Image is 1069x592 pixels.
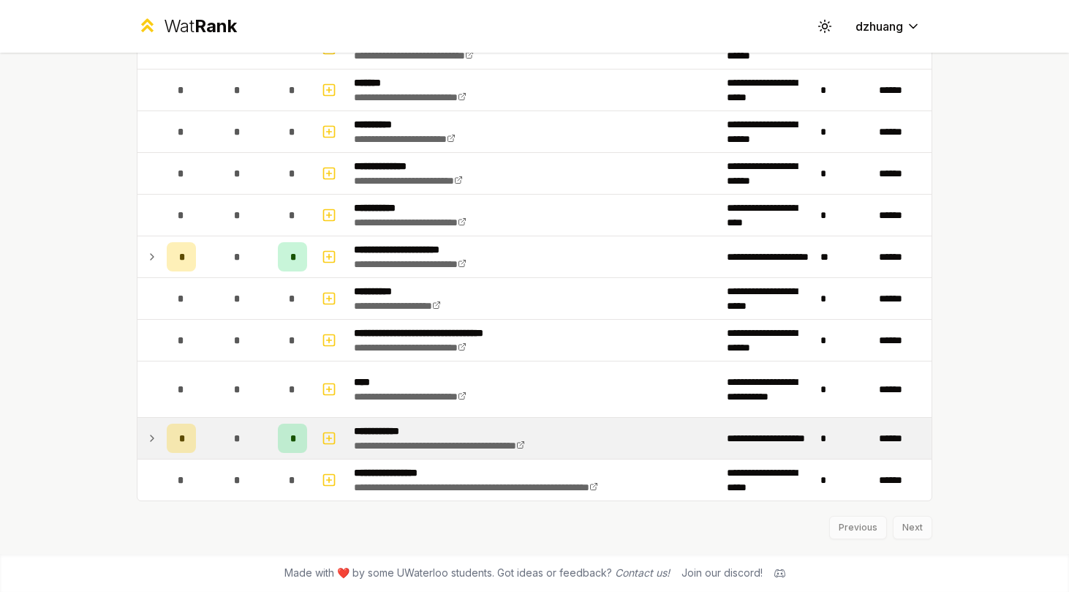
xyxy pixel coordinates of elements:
[844,13,932,40] button: dzhuang
[284,566,670,580] span: Made with ❤️ by some UWaterloo students. Got ideas or feedback?
[194,15,237,37] span: Rank
[164,15,237,38] div: Wat
[681,566,763,580] div: Join our discord!
[855,18,903,35] span: dzhuang
[615,566,670,579] a: Contact us!
[137,15,237,38] a: WatRank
